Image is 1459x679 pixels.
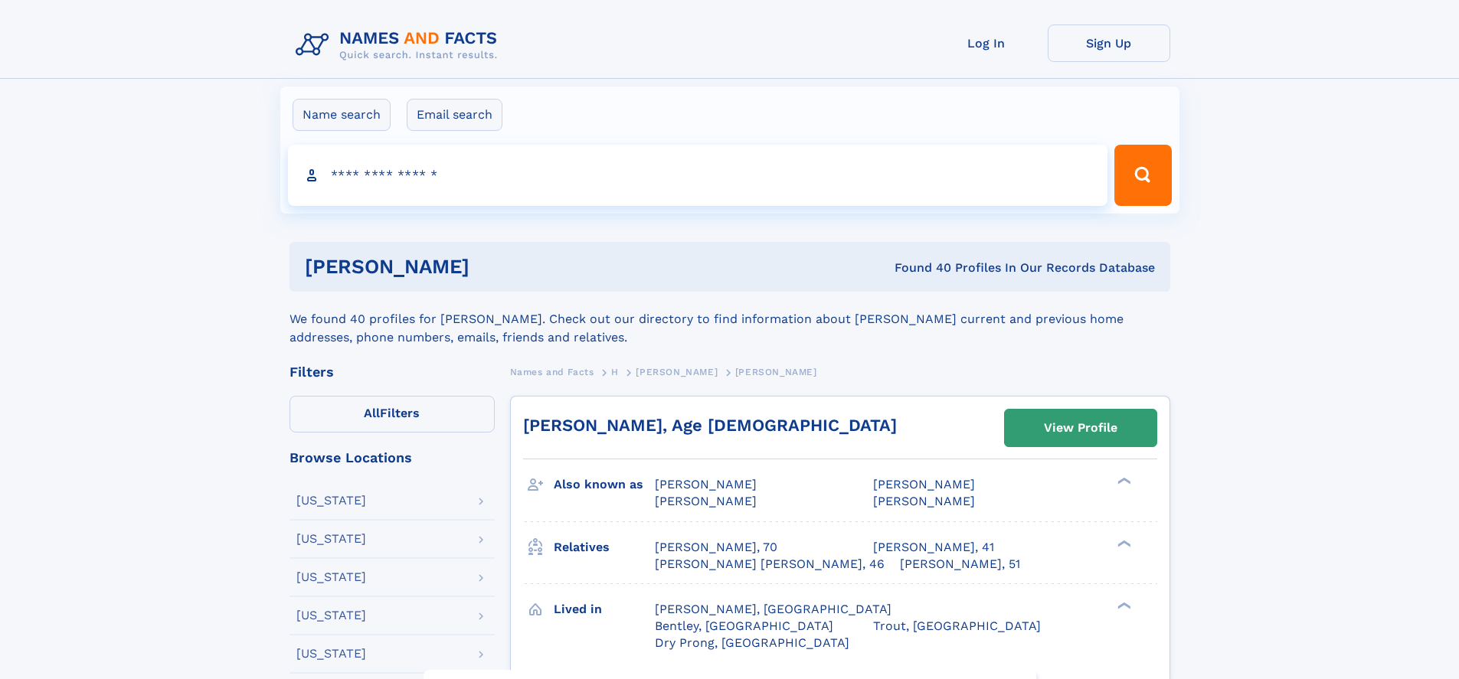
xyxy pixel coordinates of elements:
[682,260,1155,276] div: Found 40 Profiles In Our Records Database
[611,367,619,377] span: H
[296,648,366,660] div: [US_STATE]
[364,406,380,420] span: All
[655,556,885,573] a: [PERSON_NAME] [PERSON_NAME], 46
[655,619,833,633] span: Bentley, [GEOGRAPHIC_DATA]
[554,596,655,622] h3: Lived in
[290,451,495,465] div: Browse Locations
[655,602,891,616] span: [PERSON_NAME], [GEOGRAPHIC_DATA]
[655,477,757,491] span: [PERSON_NAME]
[1114,538,1132,548] div: ❯
[925,24,1048,62] a: Log In
[900,556,1020,573] a: [PERSON_NAME], 51
[636,362,718,381] a: [PERSON_NAME]
[873,477,975,491] span: [PERSON_NAME]
[554,534,655,560] h3: Relatives
[655,539,777,556] a: [PERSON_NAME], 70
[290,292,1170,347] div: We found 40 profiles for [PERSON_NAME]. Check out our directory to find information about [PERSON...
[655,635,849,650] span: Dry Prong, [GEOGRAPHIC_DATA]
[510,362,594,381] a: Names and Facts
[523,416,897,435] a: [PERSON_NAME], Age [DEMOGRAPHIC_DATA]
[1114,145,1171,206] button: Search Button
[873,619,1041,633] span: Trout, [GEOGRAPHIC_DATA]
[1114,476,1132,486] div: ❯
[1114,600,1132,610] div: ❯
[735,367,817,377] span: [PERSON_NAME]
[1044,410,1117,446] div: View Profile
[290,365,495,379] div: Filters
[655,494,757,508] span: [PERSON_NAME]
[554,472,655,498] h3: Also known as
[873,539,994,556] a: [PERSON_NAME], 41
[296,571,366,583] div: [US_STATE]
[611,362,619,381] a: H
[296,495,366,507] div: [US_STATE]
[290,24,510,66] img: Logo Names and Facts
[296,533,366,545] div: [US_STATE]
[407,99,502,131] label: Email search
[1005,410,1156,446] a: View Profile
[305,257,682,276] h1: [PERSON_NAME]
[296,609,366,622] div: [US_STATE]
[636,367,718,377] span: [PERSON_NAME]
[873,494,975,508] span: [PERSON_NAME]
[1048,24,1170,62] a: Sign Up
[290,396,495,433] label: Filters
[288,145,1108,206] input: search input
[293,99,391,131] label: Name search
